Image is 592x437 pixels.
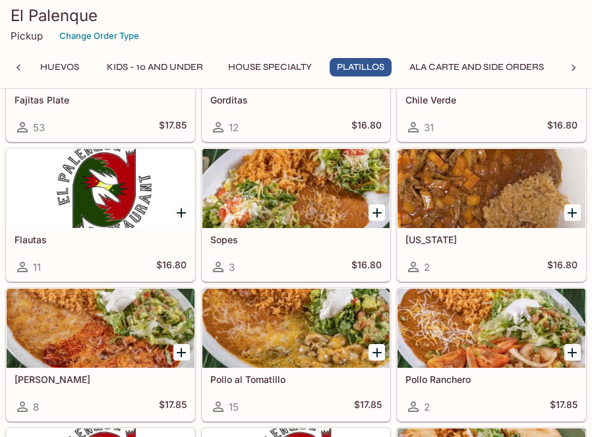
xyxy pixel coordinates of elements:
[33,261,41,274] span: 11
[15,234,187,245] h5: Flautas
[564,344,581,361] button: Add Pollo Ranchero
[398,149,585,228] div: Colorado
[7,289,194,368] div: Pollo Marindo
[424,121,434,134] span: 31
[100,58,210,76] button: Kids - 10 and Under
[6,288,195,421] a: [PERSON_NAME]8$17.85
[369,204,385,221] button: Add Sopes
[11,5,581,26] h3: El Palenque
[351,119,382,135] h5: $16.80
[354,399,382,415] h5: $17.85
[202,148,391,281] a: Sopes3$16.80
[33,121,45,134] span: 53
[202,288,391,421] a: Pollo al Tomatillo15$17.85
[229,261,235,274] span: 3
[405,374,577,385] h5: Pollo Ranchero
[397,148,586,281] a: [US_STATE]2$16.80
[53,26,145,46] button: Change Order Type
[202,289,390,368] div: Pollo al Tomatillo
[550,399,577,415] h5: $17.85
[210,94,382,105] h5: Gorditas
[210,374,382,385] h5: Pollo al Tomatillo
[405,94,577,105] h5: Chile Verde
[229,401,239,413] span: 15
[397,288,586,421] a: Pollo Ranchero2$17.85
[547,119,577,135] h5: $16.80
[7,149,194,228] div: Flautas
[547,259,577,275] h5: $16.80
[405,234,577,245] h5: [US_STATE]
[159,119,187,135] h5: $17.85
[15,94,187,105] h5: Fajitas Plate
[173,204,190,221] button: Add Flautas
[402,58,551,76] button: Ala Carte and Side Orders
[229,121,239,134] span: 12
[202,149,390,228] div: Sopes
[156,259,187,275] h5: $16.80
[351,259,382,275] h5: $16.80
[30,58,89,76] button: Huevos
[424,261,430,274] span: 2
[330,58,392,76] button: Platillos
[369,344,385,361] button: Add Pollo al Tomatillo
[564,204,581,221] button: Add Colorado
[6,148,195,281] a: Flautas11$16.80
[33,401,39,413] span: 8
[424,401,430,413] span: 2
[11,30,43,42] p: Pickup
[221,58,319,76] button: House Specialty
[398,289,585,368] div: Pollo Ranchero
[173,344,190,361] button: Add Pollo Marindo
[15,374,187,385] h5: [PERSON_NAME]
[210,234,382,245] h5: Sopes
[159,399,187,415] h5: $17.85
